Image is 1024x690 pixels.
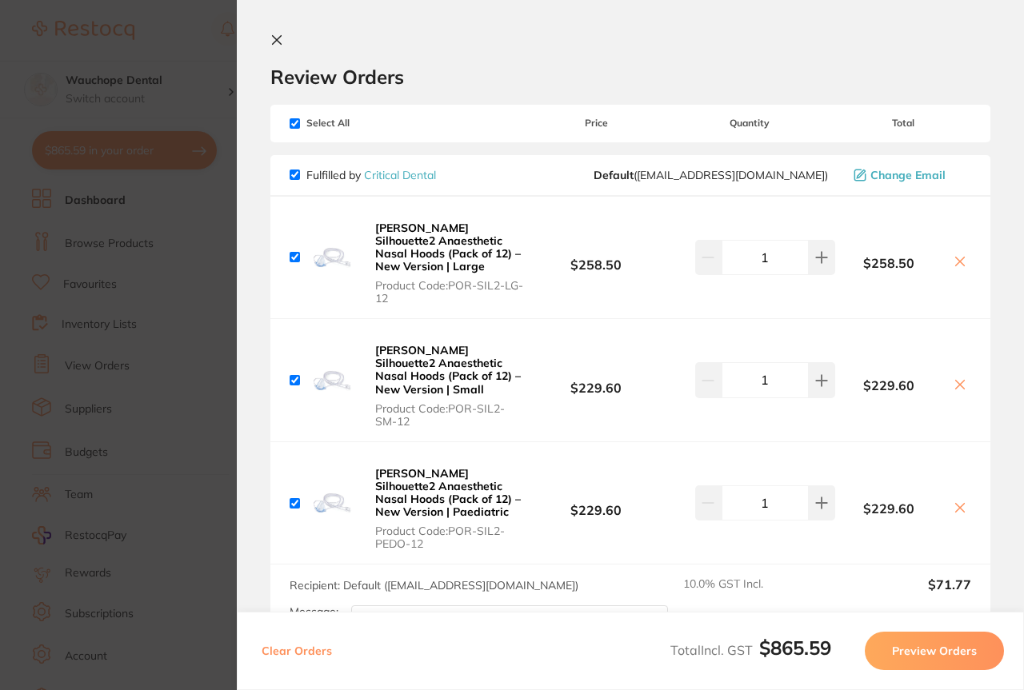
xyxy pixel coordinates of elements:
span: Total Incl. GST [670,642,831,658]
span: Product Code: POR-SIL2-LG-12 [375,279,523,305]
img: emY4Y3dudQ [306,232,358,283]
span: info@criticaldental.com.au [594,169,828,181]
span: Product Code: POR-SIL2-PEDO-12 [375,524,523,550]
label: Message: [290,605,338,619]
b: $229.60 [528,489,664,518]
b: $229.60 [835,501,942,516]
output: $71.77 [834,577,971,612]
img: MTZxajRqMw [306,355,358,406]
img: aDQxZ3Nxcw [306,477,358,528]
span: Recipient: Default ( [EMAIL_ADDRESS][DOMAIN_NAME] ) [290,578,578,592]
b: [PERSON_NAME] Silhouette2 Anaesthetic Nasal Hoods (Pack of 12) – New Version | Small [375,343,521,396]
span: 10.0 % GST Incl. [683,577,821,612]
button: Preview Orders [865,632,1004,670]
span: Total [835,118,971,129]
button: Change Email [849,168,971,182]
b: Default [594,168,634,182]
p: Fulfilled by [306,169,436,181]
button: Clear Orders [257,632,337,670]
button: [PERSON_NAME] Silhouette2 Anaesthetic Nasal Hoods (Pack of 12) – New Version | Large Product Code... [370,221,528,306]
b: [PERSON_NAME] Silhouette2 Anaesthetic Nasal Hoods (Pack of 12) – New Version | Paediatric [375,466,521,519]
a: Critical Dental [364,168,436,182]
span: Quantity [665,118,835,129]
button: [PERSON_NAME] Silhouette2 Anaesthetic Nasal Hoods (Pack of 12) – New Version | Paediatric Product... [370,466,528,552]
span: Product Code: POR-SIL2-SM-12 [375,402,523,428]
h2: Review Orders [270,65,990,89]
b: $229.60 [835,378,942,393]
b: $865.59 [759,636,831,660]
button: [PERSON_NAME] Silhouette2 Anaesthetic Nasal Hoods (Pack of 12) – New Version | Small Product Code... [370,343,528,429]
b: $258.50 [835,256,942,270]
span: Select All [290,118,450,129]
span: Price [528,118,664,129]
span: Change Email [870,169,946,181]
b: $229.60 [528,365,664,395]
b: [PERSON_NAME] Silhouette2 Anaesthetic Nasal Hoods (Pack of 12) – New Version | Large [375,221,521,273]
b: $258.50 [528,243,664,273]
